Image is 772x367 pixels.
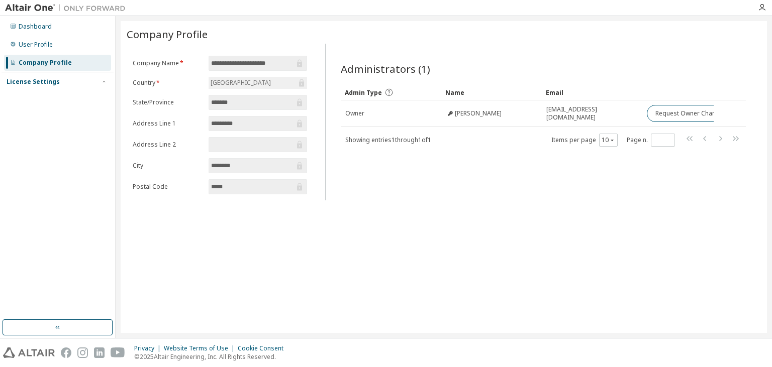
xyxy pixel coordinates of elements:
[133,183,203,191] label: Postal Code
[164,344,238,352] div: Website Terms of Use
[7,78,60,86] div: License Settings
[627,134,675,147] span: Page n.
[133,59,203,67] label: Company Name
[19,23,52,31] div: Dashboard
[345,88,382,97] span: Admin Type
[133,141,203,149] label: Address Line 2
[127,27,208,41] span: Company Profile
[345,136,431,144] span: Showing entries 1 through 1 of 1
[546,105,638,121] span: [EMAIL_ADDRESS][DOMAIN_NAME]
[61,347,71,358] img: facebook.svg
[546,84,638,100] div: Email
[134,344,164,352] div: Privacy
[133,98,203,106] label: State/Province
[19,59,72,67] div: Company Profile
[209,77,307,89] div: [GEOGRAPHIC_DATA]
[5,3,131,13] img: Altair One
[134,352,289,361] p: © 2025 Altair Engineering, Inc. All Rights Reserved.
[445,84,538,100] div: Name
[3,347,55,358] img: altair_logo.svg
[133,79,203,87] label: Country
[602,136,615,144] button: 10
[133,119,203,128] label: Address Line 1
[77,347,88,358] img: instagram.svg
[345,109,364,117] span: Owner
[238,344,289,352] div: Cookie Consent
[209,77,272,88] div: [GEOGRAPHIC_DATA]
[341,62,430,76] span: Administrators (1)
[647,105,732,122] button: Request Owner Change
[455,109,502,117] span: [PERSON_NAME]
[133,162,203,170] label: City
[19,41,53,49] div: User Profile
[111,347,125,358] img: youtube.svg
[551,134,618,147] span: Items per page
[94,347,105,358] img: linkedin.svg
